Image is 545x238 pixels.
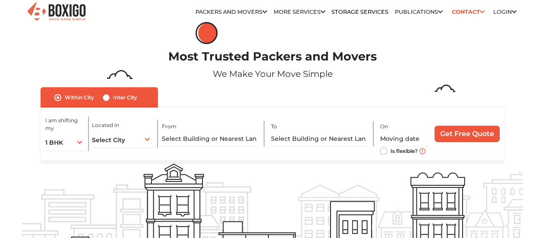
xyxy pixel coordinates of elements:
p: We Make Your Move Simple [22,67,523,80]
label: Inter City [113,92,137,103]
input: Select Building or Nearest Landmark [162,131,258,146]
input: Select Building or Nearest Landmark [271,131,367,146]
label: Within City [65,92,94,103]
img: move_date_info [419,148,425,154]
a: Login [493,9,517,15]
a: Contact [449,5,487,19]
label: Located in [92,121,119,129]
label: To [271,123,277,130]
input: Moving date [380,131,429,146]
span: Select City [92,136,125,144]
label: I am shifting my [45,117,86,132]
span: 1 BHK [45,139,63,146]
a: More services [274,9,325,15]
a: Packers and Movers [195,9,267,15]
a: Storage Services [331,9,388,15]
h1: Most Trusted Packers and Movers [22,50,523,64]
a: Publications [395,9,443,15]
input: Get Free Quote [435,126,500,142]
label: On [380,123,388,130]
label: From [162,123,176,130]
img: Boxigo [26,1,87,22]
label: Is flexible? [391,146,418,155]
